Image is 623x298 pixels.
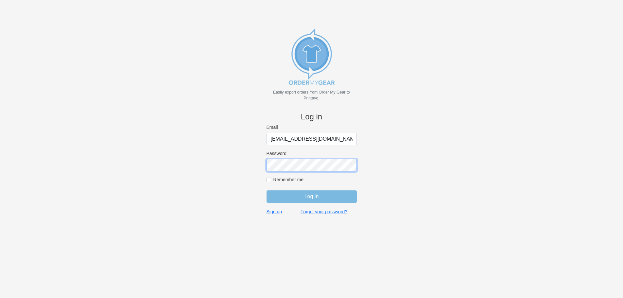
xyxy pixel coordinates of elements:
[267,89,357,101] p: Easily export orders from Order My Gear to Printavo.
[301,209,347,215] a: Forgot your password?
[267,112,357,122] h4: Log in
[267,124,357,130] label: Email
[273,177,357,183] label: Remember me
[267,190,357,203] input: Log in
[267,209,282,215] a: Sign up
[267,150,357,156] label: Password
[279,24,344,89] img: new_omg_export_logo-652582c309f788888370c3373ec495a74b7b3fc93c8838f76510ecd25890bcc4.png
